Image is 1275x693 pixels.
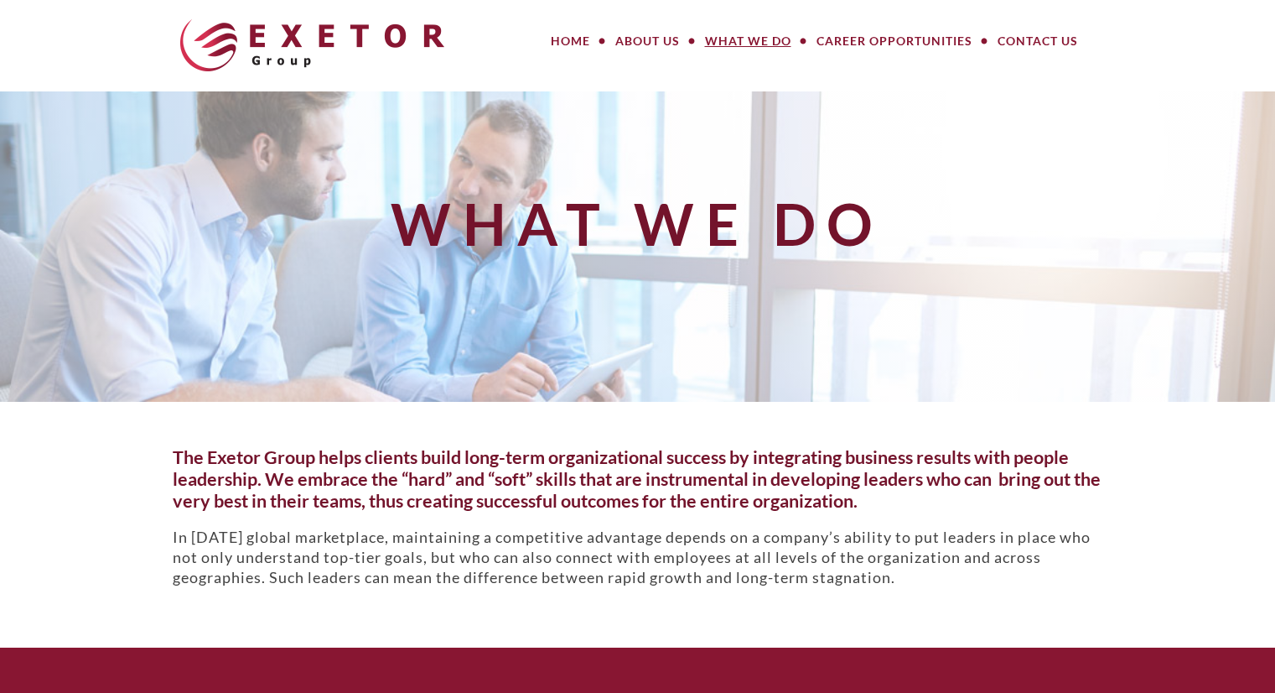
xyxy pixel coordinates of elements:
p: In [DATE] global marketplace, maintaining a competitive advantage depends on a company’s ability ... [173,527,1103,587]
a: Career Opportunities [804,24,985,58]
img: The Exetor Group [180,19,444,71]
h1: What We Do [163,192,1113,255]
h5: The Exetor Group helps clients build long-term organizational success by integrating business res... [173,447,1103,513]
a: About Us [603,24,692,58]
a: What We Do [692,24,804,58]
a: Home [538,24,603,58]
a: Contact Us [985,24,1091,58]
